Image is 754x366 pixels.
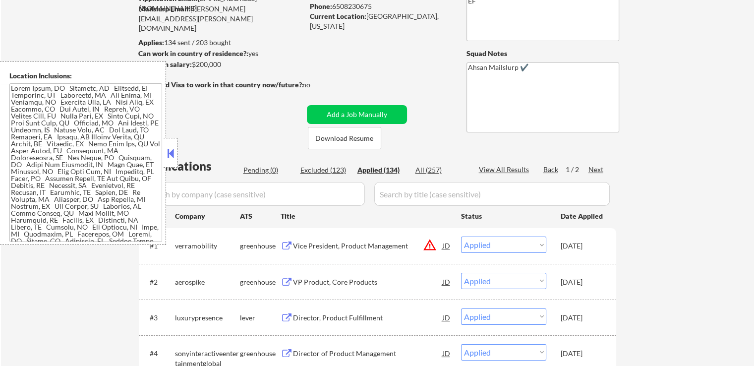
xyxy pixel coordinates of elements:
div: JD [442,273,452,291]
div: [GEOGRAPHIC_DATA], [US_STATE] [310,11,450,31]
div: JD [442,237,452,254]
div: JD [442,308,452,326]
div: Back [543,165,559,175]
input: Search by title (case sensitive) [374,182,610,206]
div: #3 [150,313,167,323]
div: ATS [240,211,281,221]
div: Excluded (123) [300,165,350,175]
div: Location Inclusions: [9,71,162,81]
div: 134 sent / 203 bought [138,38,303,48]
div: aerospike [175,277,240,287]
div: greenhouse [240,241,281,251]
div: Next [588,165,604,175]
div: Applied (134) [357,165,407,175]
div: 6508230675 [310,1,450,11]
div: 1 / 2 [566,165,588,175]
div: lever [240,313,281,323]
div: Director, Product Fulfillment [293,313,443,323]
strong: Mailslurp Email: [139,4,190,13]
div: Date Applied [561,211,604,221]
strong: Can work in country of residence?: [138,49,248,58]
div: Director of Product Management [293,349,443,359]
div: [PERSON_NAME][EMAIL_ADDRESS][PERSON_NAME][DOMAIN_NAME] [139,4,303,33]
div: #1 [150,241,167,251]
div: VP Product, Core Products [293,277,443,287]
strong: Current Location: [310,12,366,20]
div: All (257) [415,165,465,175]
div: Status [461,207,546,225]
div: #4 [150,349,167,359]
strong: Will need Visa to work in that country now/future?: [139,80,304,89]
div: [DATE] [561,277,604,287]
div: [DATE] [561,349,604,359]
strong: Phone: [310,2,332,10]
button: warning_amber [423,238,437,252]
div: $200,000 [138,60,303,69]
div: yes [138,49,300,59]
div: greenhouse [240,349,281,359]
div: luxurypresence [175,313,240,323]
div: greenhouse [240,277,281,287]
button: Add a Job Manually [307,105,407,124]
div: no [302,80,331,90]
button: Download Resume [308,127,381,149]
div: Applications [142,160,240,172]
input: Search by company (case sensitive) [142,182,365,206]
div: View All Results [479,165,532,175]
div: JD [442,344,452,362]
div: Title [281,211,452,221]
div: #2 [150,277,167,287]
div: [DATE] [561,241,604,251]
div: Vice President, Product Management [293,241,443,251]
div: Pending (0) [243,165,293,175]
strong: Minimum salary: [138,60,192,68]
div: Company [175,211,240,221]
div: Squad Notes [466,49,619,59]
strong: Applies: [138,38,164,47]
div: verramobility [175,241,240,251]
div: [DATE] [561,313,604,323]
